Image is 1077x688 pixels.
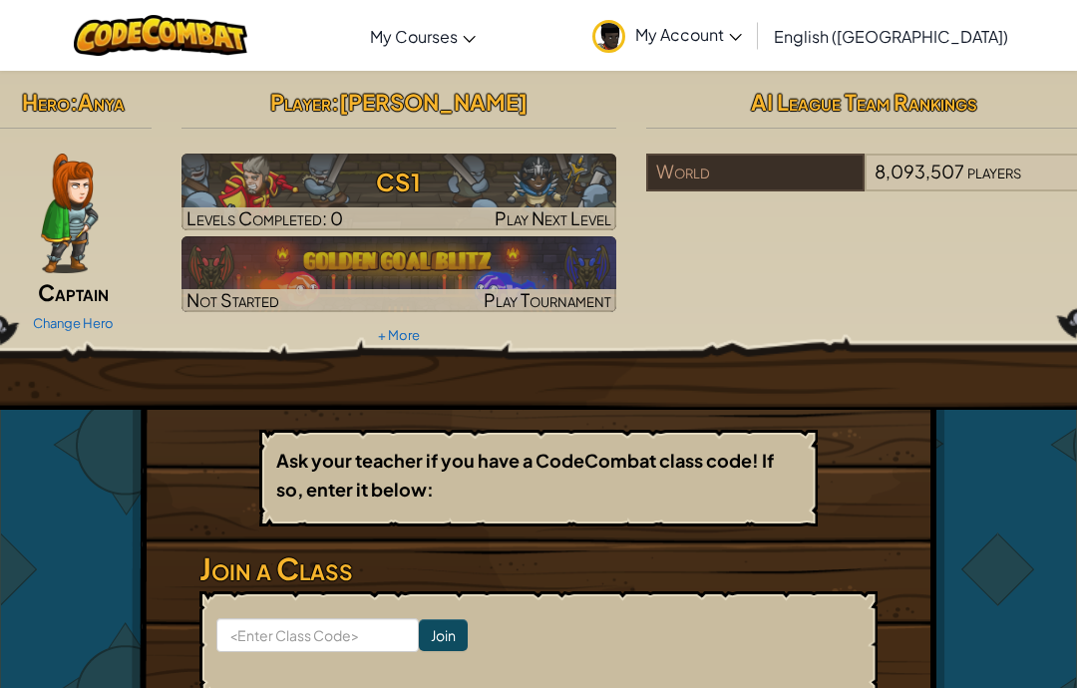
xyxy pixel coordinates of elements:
span: My Courses [370,26,458,47]
span: Levels Completed: 0 [186,206,343,229]
span: 8,093,507 [875,160,964,182]
a: Play Next Level [181,154,617,230]
span: My Account [635,24,742,45]
img: captain-pose.png [41,154,98,273]
div: World [646,154,864,191]
a: Not StartedPlay Tournament [181,236,617,312]
a: My Courses [360,9,486,63]
a: My Account [582,4,752,67]
a: Change Hero [33,315,114,331]
h3: CS1 [181,160,617,204]
span: Not Started [186,288,279,311]
span: players [967,160,1021,182]
a: English ([GEOGRAPHIC_DATA]) [764,9,1018,63]
input: <Enter Class Code> [216,618,419,652]
input: Join [419,619,468,651]
span: Hero [22,88,70,116]
img: CS1 [181,154,617,230]
span: Anya [78,88,125,116]
b: Ask your teacher if you have a CodeCombat class code! If so, enter it below: [276,449,774,501]
span: Captain [38,278,109,306]
span: : [70,88,78,116]
span: Play Tournament [484,288,611,311]
img: avatar [592,20,625,53]
span: Player [270,88,331,116]
h3: Join a Class [199,546,878,591]
span: AI League Team Rankings [751,88,977,116]
span: [PERSON_NAME] [339,88,528,116]
a: + More [378,327,420,343]
span: : [331,88,339,116]
span: English ([GEOGRAPHIC_DATA]) [774,26,1008,47]
img: CodeCombat logo [74,15,248,56]
span: Play Next Level [495,206,611,229]
img: Golden Goal [181,236,617,312]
